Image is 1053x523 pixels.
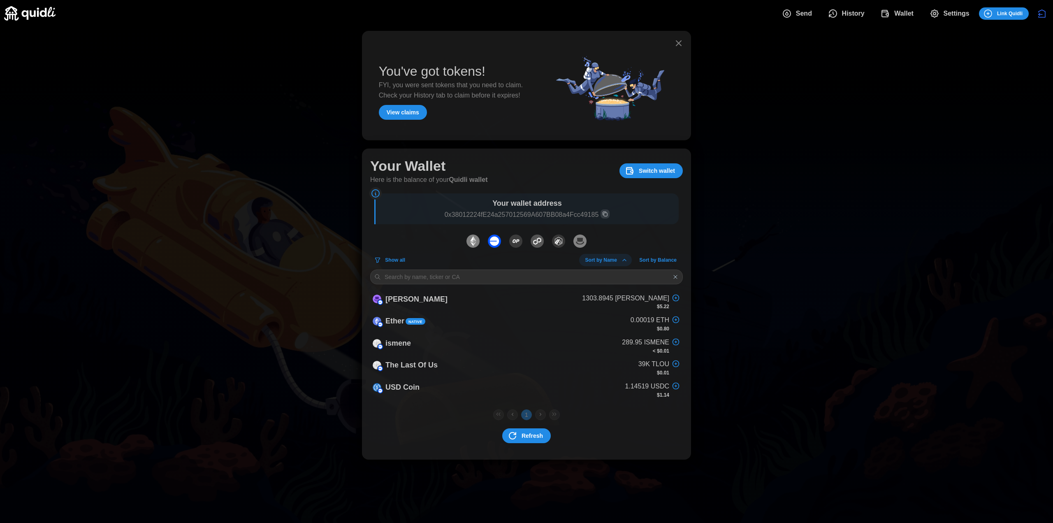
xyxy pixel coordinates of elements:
[488,235,501,248] img: Base
[385,337,411,349] p: ismene
[385,254,405,266] span: Show all
[571,232,589,250] button: Degen
[639,254,677,266] span: Sort by Balance
[979,7,1029,20] button: Link Quidli
[373,339,381,348] img: ISMENE (on Base)
[464,232,482,250] button: Ethereum
[486,232,503,250] button: Base
[923,5,979,22] button: Settings
[385,293,448,305] p: [PERSON_NAME]
[639,164,675,178] span: Switch wallet
[379,105,427,120] button: View claims
[380,209,675,220] p: 0x38012224fE24a257012569A607BB08a4Fcc49185
[502,428,551,443] button: Refresh
[944,5,970,22] span: Settings
[370,254,411,266] button: Show all
[379,63,485,80] h1: You've got tokens!
[385,315,404,327] p: Ether
[551,49,674,134] img: Quidli_Collaboration.png
[657,304,669,309] strong: $5.22
[657,326,669,332] strong: $0.80
[509,235,522,248] img: Optimism
[449,176,487,183] strong: Quidli wallet
[370,157,445,175] h1: Your Wallet
[529,232,546,250] button: Polygon
[373,317,381,325] img: ETH (on Base)
[874,5,923,22] button: Wallet
[842,5,865,22] span: History
[379,80,537,101] p: FYI, you were sent tokens that you need to claim. Check your History tab to claim before it expires!
[373,383,381,392] img: USDC (on Base)
[657,370,669,376] strong: $0.01
[370,175,487,185] p: Here is the balance of your
[552,235,565,248] img: Arbitrum
[4,6,56,21] img: Quidli
[521,409,532,420] button: 1
[385,381,420,393] p: USD Coin
[821,5,874,22] button: History
[633,254,683,266] button: Sort by Balance
[408,319,422,325] span: Native
[601,209,610,218] button: Copy wallet address
[796,5,812,22] span: Send
[579,254,632,266] button: Sort by Name
[997,8,1023,19] span: Link Quidli
[775,5,821,22] button: Send
[373,361,381,370] img: TLOU (on Base)
[573,235,587,248] img: Degen
[507,232,524,250] button: Optimism
[1035,7,1049,21] button: Disconnect
[653,348,669,354] strong: < $0.01
[387,105,419,119] span: View claims
[625,381,669,392] p: 1.14519 USDC
[370,270,683,284] input: Search by name, ticker or CA
[531,235,544,248] img: Polygon
[492,199,562,207] strong: Your wallet address
[385,359,438,371] p: The Last Of Us
[582,293,669,304] p: 1303.8945 [PERSON_NAME]
[657,392,669,398] strong: $1.14
[466,235,480,248] img: Ethereum
[631,315,669,325] p: 0.00019 ETH
[622,337,669,348] p: 289.95 ISMENE
[894,5,914,22] span: Wallet
[619,163,683,178] button: Switch wallet
[373,295,381,303] img: DEGEN (on Base)
[550,232,567,250] button: Arbitrum
[522,429,543,443] span: Refresh
[585,254,617,266] span: Sort by Name
[638,359,669,370] p: 39K TLOU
